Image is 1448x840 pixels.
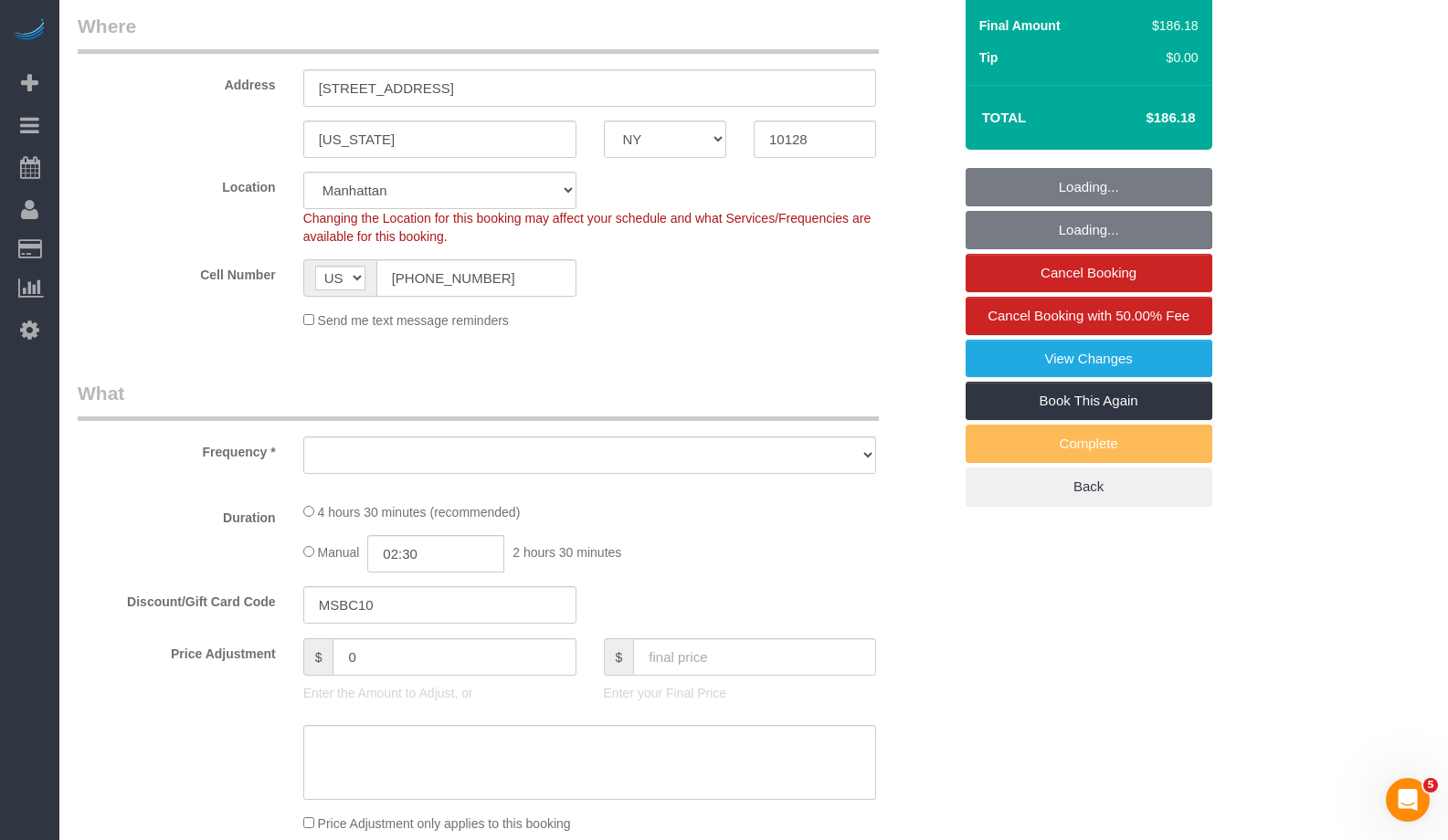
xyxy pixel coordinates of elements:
[513,545,621,560] span: 2 hours 30 minutes
[78,13,879,54] legend: Where
[1145,48,1198,67] div: $0.00
[982,110,1027,125] strong: Total
[303,638,333,676] span: $
[988,308,1189,323] span: Cancel Booking with 50.00% Fee
[64,69,290,94] label: Address
[318,505,521,520] span: 4 hours 30 minutes (recommended)
[318,545,360,560] span: Manual
[966,467,1212,506] a: Back
[966,340,1212,378] a: View Changes
[64,638,290,663] label: Price Adjustment
[64,172,290,196] label: Location
[633,638,876,676] input: final price
[318,816,571,831] span: Price Adjustment only applies to this booking
[754,121,876,158] input: Zip Code
[1091,110,1195,126] h4: $186.18
[303,211,872,244] span: Changing the Location for this booking may affect your schedule and what Services/Frequencies are...
[318,313,509,328] span: Send me text message reminders
[303,684,576,702] p: Enter the Amount to Adjust, or
[966,254,1212,292] a: Cancel Booking
[966,382,1212,420] a: Book This Again
[376,259,576,297] input: Cell Number
[64,259,290,284] label: Cell Number
[604,684,877,702] p: Enter your Final Price
[1145,16,1198,35] div: $186.18
[11,18,48,44] img: Automaid Logo
[1423,778,1438,793] span: 5
[64,586,290,611] label: Discount/Gift Card Code
[64,502,290,527] label: Duration
[78,380,879,421] legend: What
[303,121,576,158] input: City
[1386,778,1430,822] iframe: Intercom live chat
[979,48,999,67] label: Tip
[979,16,1061,35] label: Final Amount
[604,638,634,676] span: $
[64,436,290,461] label: Frequency *
[966,297,1212,335] a: Cancel Booking with 50.00% Fee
